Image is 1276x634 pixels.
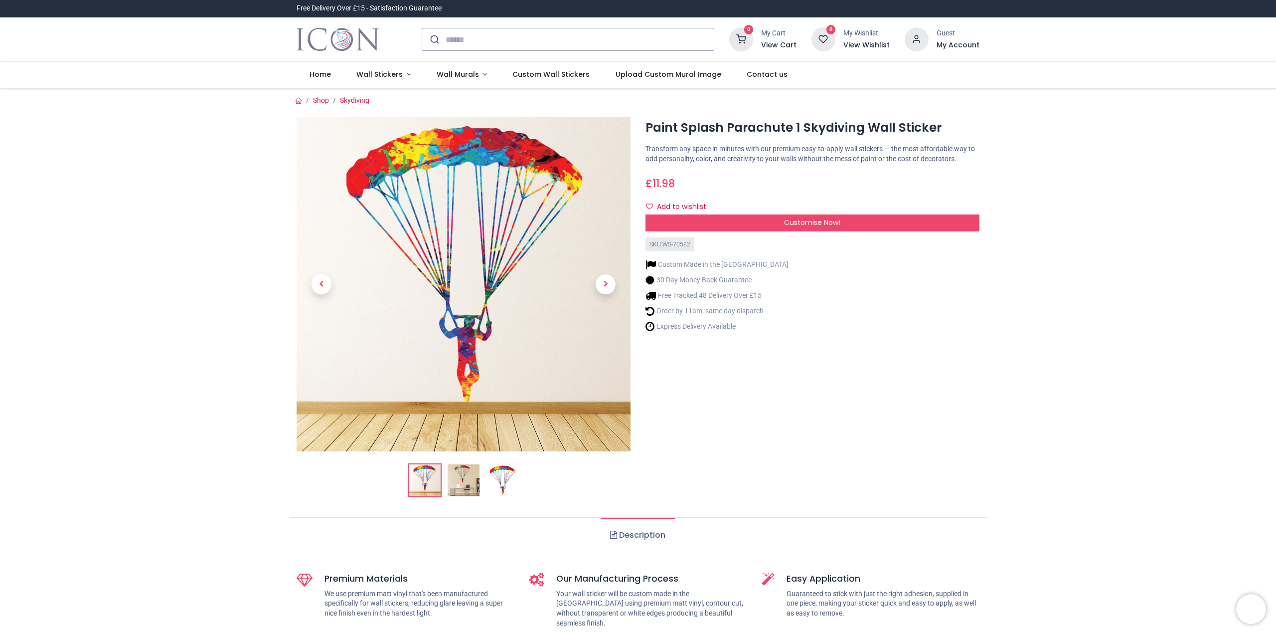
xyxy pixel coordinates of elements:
[424,62,500,88] a: Wall Murals
[652,176,675,191] span: 11.98
[601,518,675,553] a: Description
[645,199,715,215] button: Add to wishlistAdd to wishlist
[645,275,789,285] li: 30 Day Money Back Guarantee
[645,259,789,270] li: Custom Made in the [GEOGRAPHIC_DATA]
[843,40,890,50] a: View Wishlist
[422,28,446,50] button: Submit
[761,28,797,38] div: My Cart
[556,573,747,585] h5: Our Manufacturing Process
[437,69,479,79] span: Wall Murals
[486,464,518,496] img: WS-70582-03
[324,589,514,619] p: We use premium matt vinyl that's been manufactured specifically for wall stickers, reducing glare...
[646,203,653,210] i: Add to wishlist
[297,168,346,402] a: Previous
[826,25,836,34] sup: 0
[356,69,403,79] span: Wall Stickers
[645,290,789,301] li: Free Tracked 48 Delivery Over £15
[596,274,616,294] span: Next
[556,589,747,628] p: Your wall sticker will be custom made in the [GEOGRAPHIC_DATA] using premium matt vinyl, contour ...
[645,176,675,191] span: £
[645,321,789,332] li: Express Delivery Available
[729,35,753,43] a: 0
[310,69,331,79] span: Home
[616,69,721,79] span: Upload Custom Mural Image
[297,117,631,451] img: Paint Splash Parachute 1 Skydiving Wall Sticker
[312,274,331,294] span: Previous
[937,40,979,50] a: My Account
[409,464,441,496] img: Paint Splash Parachute 1 Skydiving Wall Sticker
[343,62,424,88] a: Wall Stickers
[297,25,379,53] a: Logo of Icon Wall Stickers
[1236,594,1266,624] iframe: Brevo live chat
[645,119,979,136] h1: Paint Splash Parachute 1 Skydiving Wall Sticker
[937,28,979,38] div: Guest
[645,144,979,164] p: Transform any space in minutes with our premium easy-to-apply wall stickers — the most affordable...
[744,25,754,34] sup: 0
[581,168,631,402] a: Next
[787,573,979,585] h5: Easy Application
[761,40,797,50] a: View Cart
[784,217,840,227] span: Customise Now!
[770,3,979,13] iframe: Customer reviews powered by Trustpilot
[645,237,694,252] div: SKU: WS-70582
[297,3,442,13] div: Free Delivery Over £15 - Satisfaction Guarantee
[787,589,979,619] p: Guaranteed to stick with just the right adhesion, supplied in one piece, making your sticker quic...
[297,25,379,53] img: Icon Wall Stickers
[448,464,479,496] img: WS-70582-02
[340,96,369,104] a: Skydiving
[811,35,835,43] a: 0
[512,69,590,79] span: Custom Wall Stickers
[747,69,788,79] span: Contact us
[313,96,329,104] a: Shop
[843,28,890,38] div: My Wishlist
[645,306,789,316] li: Order by 11am, same day dispatch
[324,573,514,585] h5: Premium Materials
